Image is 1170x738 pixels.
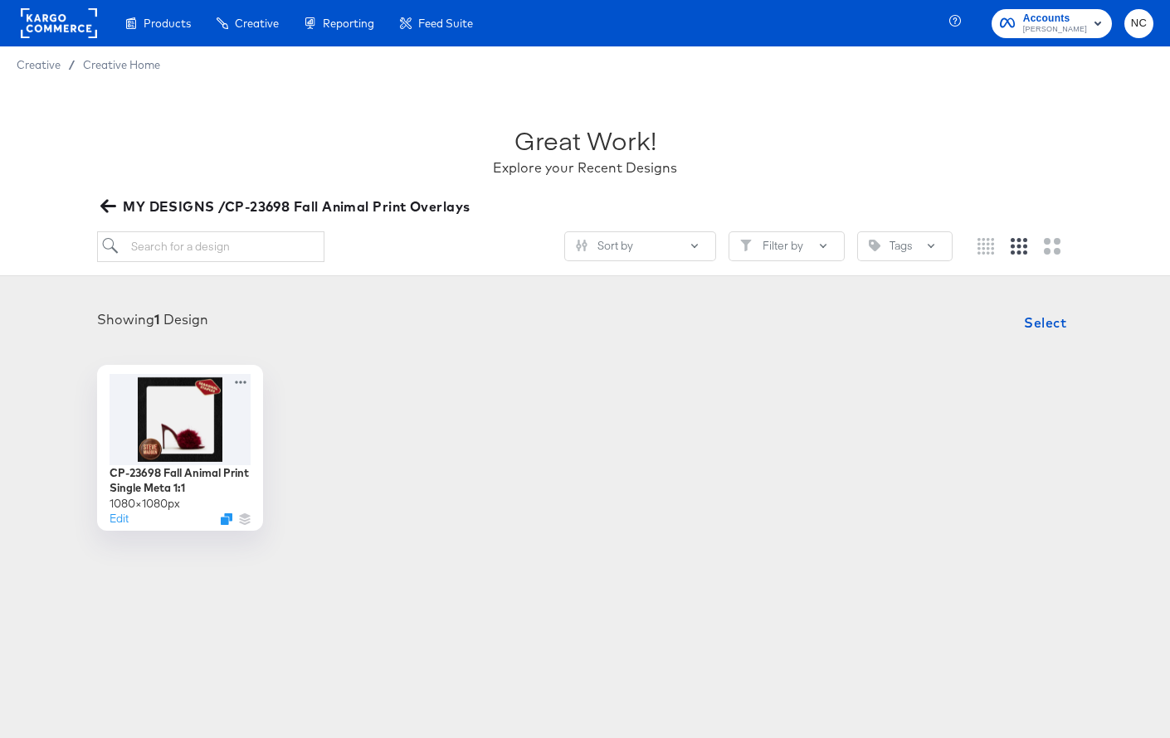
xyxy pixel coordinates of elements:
[1124,9,1153,38] button: NC
[1024,311,1066,334] span: Select
[17,58,61,71] span: Creative
[144,17,191,30] span: Products
[221,513,232,525] svg: Duplicate
[1023,23,1087,36] span: [PERSON_NAME]
[97,310,208,329] div: Showing Design
[857,231,953,261] button: TagTags
[514,123,656,158] div: Great Work!
[740,240,752,251] svg: Filter
[97,365,263,531] div: CP-23698 Fall Animal Print Single Meta 1:11080×1080pxEditDuplicate
[97,231,324,262] input: Search for a design
[110,465,251,496] div: CP-23698 Fall Animal Print Single Meta 1:1
[235,17,279,30] span: Creative
[104,195,470,218] span: MY DESIGNS /CP-23698 Fall Animal Print Overlays
[1011,238,1027,255] svg: Medium grid
[493,158,677,177] div: Explore your Recent Designs
[564,231,716,261] button: SlidersSort by
[869,240,880,251] svg: Tag
[323,17,374,30] span: Reporting
[576,240,587,251] svg: Sliders
[110,496,180,512] div: 1080 × 1080 px
[992,9,1112,38] button: Accounts[PERSON_NAME]
[83,58,160,71] a: Creative Home
[97,195,477,218] button: MY DESIGNS /CP-23698 Fall Animal Print Overlays
[1131,14,1147,33] span: NC
[729,231,845,261] button: FilterFilter by
[1017,306,1073,339] button: Select
[977,238,994,255] svg: Small grid
[110,511,129,527] button: Edit
[418,17,473,30] span: Feed Suite
[61,58,83,71] span: /
[1023,10,1087,27] span: Accounts
[1044,238,1060,255] svg: Large grid
[154,311,160,328] strong: 1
